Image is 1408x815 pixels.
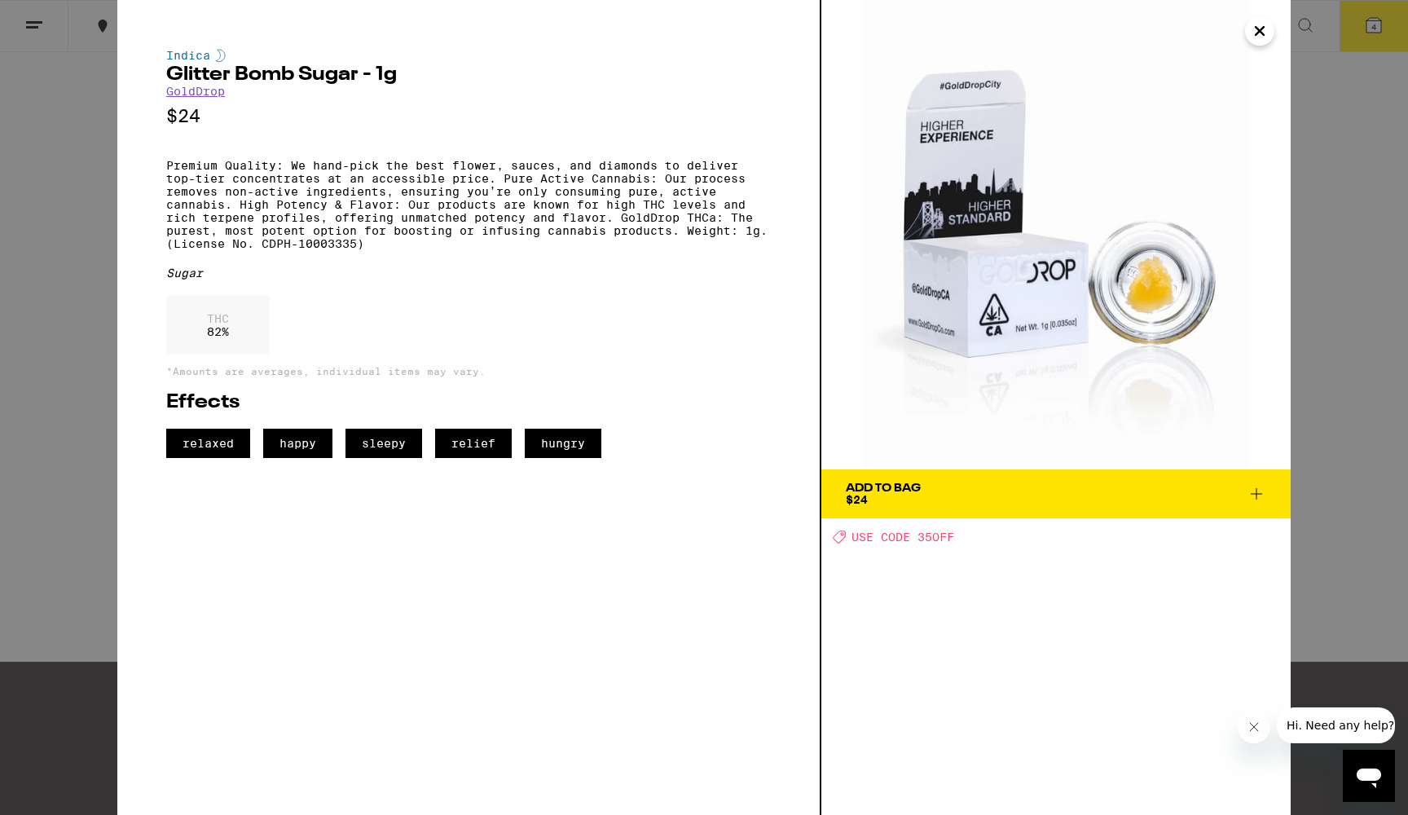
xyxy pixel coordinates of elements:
h2: Glitter Bomb Sugar - 1g [166,65,771,85]
span: sleepy [345,429,422,458]
p: *Amounts are averages, individual items may vary. [166,366,771,377]
h2: Effects [166,393,771,412]
button: Close [1245,16,1274,46]
div: Sugar [166,267,771,280]
iframe: Button to launch messaging window [1343,750,1395,802]
span: USE CODE 35OFF [851,531,954,544]
p: THC [207,312,229,325]
span: relief [435,429,512,458]
p: $24 [166,106,771,126]
iframe: Close message [1238,711,1270,743]
span: happy [263,429,332,458]
button: Add To Bag$24 [821,469,1291,518]
span: $24 [846,493,868,506]
div: Indica [166,49,771,62]
a: GoldDrop [166,85,225,98]
iframe: Message from company [1277,707,1395,743]
div: Add To Bag [846,482,921,494]
span: relaxed [166,429,250,458]
p: Premium Quality: We hand-pick the best flower, sauces, and diamonds to deliver top-tier concentra... [166,159,771,250]
div: 82 % [166,296,270,355]
span: hungry [525,429,601,458]
img: indicaColor.svg [216,49,226,62]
